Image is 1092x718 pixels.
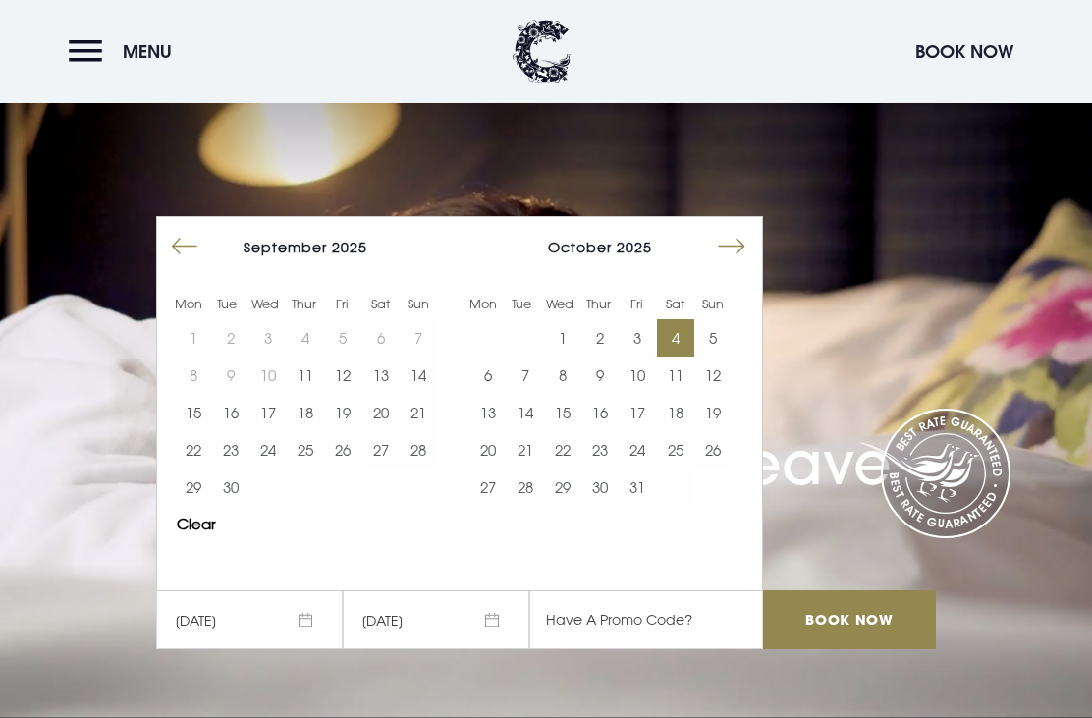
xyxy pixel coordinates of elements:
[713,228,750,265] button: Move forward to switch to the next month.
[544,357,581,394] button: 8
[362,431,400,469] td: Choose Saturday, September 27, 2025 as your end date.
[544,431,581,469] button: 22
[507,357,544,394] td: Choose Tuesday, October 7, 2025 as your end date.
[469,394,507,431] button: 13
[343,590,529,649] span: [DATE]
[287,357,324,394] button: 11
[544,394,581,431] button: 15
[581,469,619,506] button: 30
[657,319,694,357] button: 4
[581,431,619,469] td: Choose Thursday, October 23, 2025 as your end date.
[581,394,619,431] td: Choose Thursday, October 16, 2025 as your end date.
[619,469,656,506] button: 31
[362,394,400,431] td: Choose Saturday, September 20, 2025 as your end date.
[287,431,324,469] button: 25
[657,394,694,431] button: 18
[469,394,507,431] td: Choose Monday, October 13, 2025 as your end date.
[657,431,694,469] td: Choose Saturday, October 25, 2025 as your end date.
[249,394,287,431] td: Choose Wednesday, September 17, 2025 as your end date.
[400,357,437,394] td: Choose Sunday, September 14, 2025 as your end date.
[619,431,656,469] button: 24
[507,394,544,431] button: 14
[362,394,400,431] button: 20
[544,319,581,357] button: 1
[469,357,507,394] td: Choose Monday, October 6, 2025 as your end date.
[694,431,732,469] button: 26
[694,319,732,357] button: 5
[619,394,656,431] td: Choose Friday, October 17, 2025 as your end date.
[657,319,694,357] td: Selected. Saturday, October 4, 2025
[469,469,507,506] button: 27
[694,319,732,357] td: Choose Sunday, October 5, 2025 as your end date.
[362,357,400,394] td: Choose Saturday, September 13, 2025 as your end date.
[513,20,572,83] img: Clandeboye Lodge
[529,590,763,649] input: Have A Promo Code?
[175,431,212,469] button: 22
[544,357,581,394] td: Choose Wednesday, October 8, 2025 as your end date.
[581,431,619,469] button: 23
[287,357,324,394] td: Choose Thursday, September 11, 2025 as your end date.
[469,431,507,469] td: Choose Monday, October 20, 2025 as your end date.
[249,431,287,469] td: Choose Wednesday, September 24, 2025 as your end date.
[657,357,694,394] td: Choose Saturday, October 11, 2025 as your end date.
[400,394,437,431] button: 21
[287,431,324,469] td: Choose Thursday, September 25, 2025 as your end date.
[544,469,581,506] button: 29
[507,431,544,469] button: 21
[362,431,400,469] button: 27
[581,469,619,506] td: Choose Thursday, October 30, 2025 as your end date.
[166,228,203,265] button: Move backward to switch to the previous month.
[324,394,361,431] button: 19
[507,394,544,431] td: Choose Tuesday, October 14, 2025 as your end date.
[619,319,656,357] button: 3
[694,394,732,431] td: Choose Sunday, October 19, 2025 as your end date.
[249,431,287,469] button: 24
[905,30,1023,73] button: Book Now
[581,357,619,394] td: Choose Thursday, October 9, 2025 as your end date.
[324,431,361,469] button: 26
[400,394,437,431] td: Choose Sunday, September 21, 2025 as your end date.
[581,319,619,357] button: 2
[177,517,216,531] button: Clear
[469,357,507,394] button: 6
[694,357,732,394] button: 12
[175,394,212,431] button: 15
[544,431,581,469] td: Choose Wednesday, October 22, 2025 as your end date.
[212,431,249,469] td: Choose Tuesday, September 23, 2025 as your end date.
[657,357,694,394] button: 11
[694,431,732,469] td: Choose Sunday, October 26, 2025 as your end date.
[175,394,212,431] td: Choose Monday, September 15, 2025 as your end date.
[400,357,437,394] button: 14
[581,394,619,431] button: 16
[212,394,249,431] td: Choose Tuesday, September 16, 2025 as your end date.
[619,394,656,431] button: 17
[544,319,581,357] td: Choose Wednesday, October 1, 2025 as your end date.
[400,431,437,469] button: 28
[212,394,249,431] button: 16
[619,431,656,469] td: Choose Friday, October 24, 2025 as your end date.
[156,590,343,649] span: [DATE]
[657,394,694,431] td: Choose Saturday, October 18, 2025 as your end date.
[763,590,936,649] input: Book Now
[324,357,361,394] button: 12
[244,239,327,255] span: September
[324,394,361,431] td: Choose Friday, September 19, 2025 as your end date.
[287,394,324,431] td: Choose Thursday, September 18, 2025 as your end date.
[619,357,656,394] td: Choose Friday, October 10, 2025 as your end date.
[123,40,172,63] span: Menu
[287,394,324,431] button: 18
[581,357,619,394] button: 9
[212,431,249,469] button: 23
[175,469,212,506] button: 29
[249,394,287,431] button: 17
[694,394,732,431] button: 19
[400,431,437,469] td: Choose Sunday, September 28, 2025 as your end date.
[544,394,581,431] td: Choose Wednesday, October 15, 2025 as your end date.
[619,357,656,394] button: 10
[324,431,361,469] td: Choose Friday, September 26, 2025 as your end date.
[581,319,619,357] td: Choose Thursday, October 2, 2025 as your end date.
[619,469,656,506] td: Choose Friday, October 31, 2025 as your end date.
[469,431,507,469] button: 20
[175,469,212,506] td: Choose Monday, September 29, 2025 as your end date.
[212,469,249,506] button: 30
